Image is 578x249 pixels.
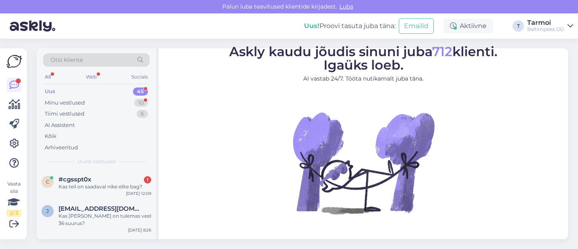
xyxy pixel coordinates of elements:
div: 1 [144,176,151,183]
div: Tiimi vestlused [45,110,85,118]
div: Arhiveeritud [45,144,78,152]
span: j [46,208,49,214]
div: Kas [PERSON_NAME] on tulemas veel 36 suurus? [59,212,151,227]
div: 6 [137,110,148,118]
div: Vaata siia [7,180,21,217]
div: Uus [45,87,55,96]
div: Web [84,72,98,82]
span: 712 [432,44,452,59]
img: Askly Logo [7,55,22,68]
span: Askly kaudu jõudis sinuni juba klienti. Igaüks loeb. [229,44,498,73]
b: Uus! [304,22,319,30]
a: TarmoiBaltimpeks OÜ [527,20,573,33]
div: Kõik [45,132,56,140]
div: All [43,72,52,82]
div: Minu vestlused [45,99,85,107]
div: Baltimpeks OÜ [527,26,564,33]
img: No Chat active [290,90,437,236]
span: c [46,179,50,185]
div: 2 / 3 [7,210,21,217]
div: Proovi tasuta juba täna: [304,21,395,31]
div: Socials [130,72,150,82]
span: Otsi kliente [50,56,83,64]
div: 10 [134,99,148,107]
div: AI Assistent [45,121,75,129]
button: Emailid [399,18,434,34]
div: Kas teil on saadaval nike elite bag? [59,183,151,190]
div: [DATE] 8:26 [128,227,151,233]
div: T [513,20,524,32]
div: Aktiivne [443,19,493,33]
span: Luba [337,3,356,10]
span: Uued vestlused [78,158,115,165]
div: Tarmoi [527,20,564,26]
div: 45 [133,87,148,96]
p: AI vastab 24/7. Tööta nutikamalt juba täna. [229,74,498,83]
span: janamottus@gmail.com [59,205,143,212]
div: [DATE] 12:09 [126,190,151,197]
span: #cgsspt0x [59,176,91,183]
